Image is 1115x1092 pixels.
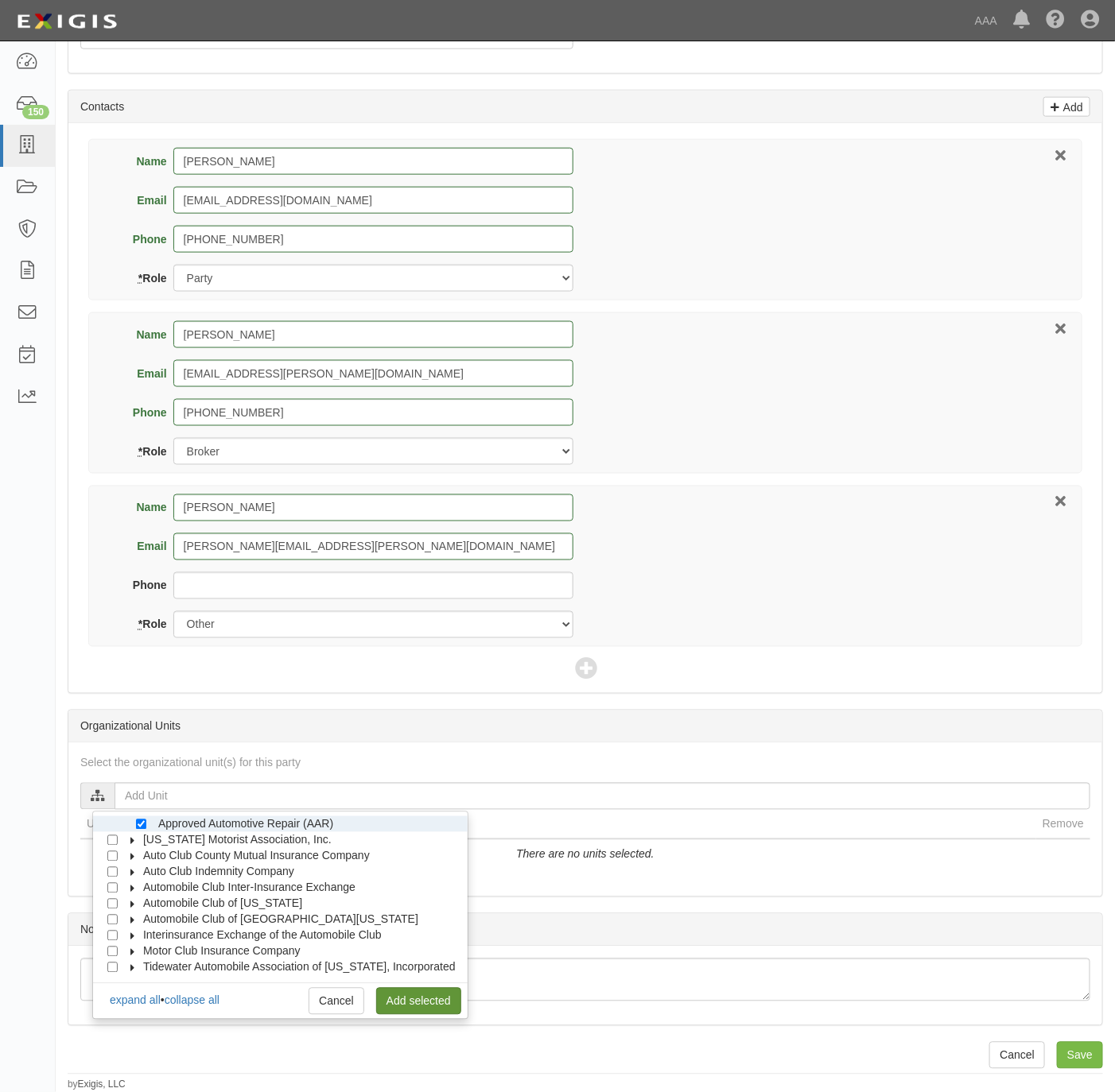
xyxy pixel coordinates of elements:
[68,1078,126,1092] small: by
[117,500,173,516] label: Name
[143,897,302,910] span: Automobile Club of [US_STATE]
[117,366,173,381] label: Email
[143,945,301,958] span: Motor Club Insurance Company
[143,961,456,974] span: Tidewater Automobile Association of [US_STATE], Incorporated
[117,443,173,459] label: Role
[143,881,355,894] span: Automobile Club Inter-Insurance Exchange
[1046,11,1065,30] i: Help Center - Complianz
[967,5,1005,37] a: AAA
[68,755,1102,771] div: Select the organizational unit(s) for this party
[109,993,220,1009] div: •
[989,1042,1045,1069] a: Cancel
[143,850,370,862] span: Auto Club County Mutual Insurance Company
[143,913,418,926] span: Automobile Club of [GEOGRAPHIC_DATA][US_STATE]
[110,994,161,1007] a: expand all
[376,988,461,1015] a: Add selected
[117,153,173,169] label: Name
[143,929,382,942] span: Interinsurance Exchange of the Automobile Club
[12,7,122,36] img: logo-5460c22ac91f19d4615b14bd174203de0afe785f0fc80cf4dbbc73dc1793850b.png
[165,994,220,1007] a: collapse all
[138,272,142,285] abbr: required
[516,848,655,861] i: There are no units selected.
[575,659,595,681] span: Add Contact
[138,445,142,458] abbr: required
[117,578,173,594] label: Phone
[117,539,173,555] label: Email
[68,711,1102,743] div: Organizational Units
[117,192,173,208] label: Email
[80,810,1036,839] th: Unit
[117,327,173,343] label: Name
[78,1079,126,1090] a: Exigis, LLC
[309,988,364,1015] a: Cancel
[117,617,173,633] label: Role
[1036,810,1090,839] th: Remove
[115,783,1090,810] input: Add Unit
[1043,97,1090,117] a: Add
[143,834,332,846] span: [US_STATE] Motorist Association, Inc.
[68,91,1102,123] div: Contacts
[138,618,142,631] abbr: required
[22,105,49,119] div: 150
[117,270,173,286] label: Role
[143,865,294,878] span: Auto Club Indemnity Company
[1059,98,1083,116] p: Add
[117,231,173,247] label: Phone
[1057,1042,1103,1069] input: Save
[158,818,333,831] span: Approved Automotive Repair (AAR)
[117,405,173,420] label: Phone
[68,914,1102,947] div: Notes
